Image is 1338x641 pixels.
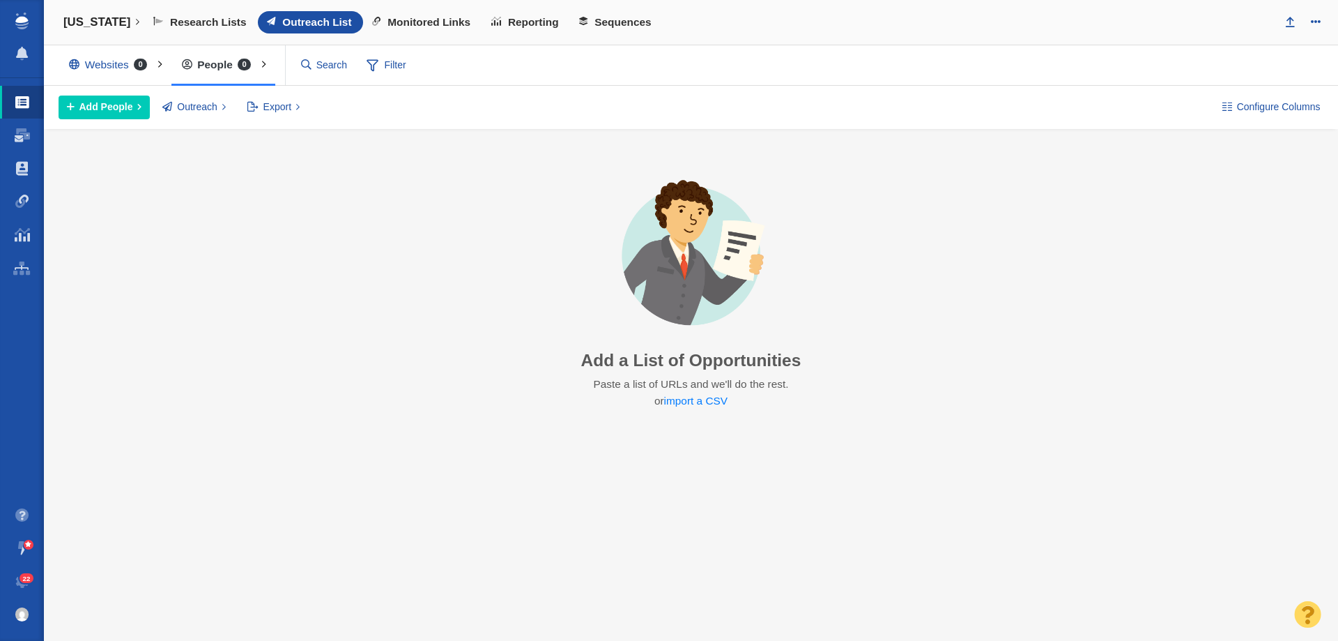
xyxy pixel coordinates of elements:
span: Outreach [177,100,217,114]
input: Search [295,53,354,77]
span: Sequences [594,16,651,29]
button: Export [239,96,308,119]
img: buzzstream_logo_iconsimple.png [15,13,28,29]
span: Outreach List [282,16,351,29]
img: avatar-import-list.png [592,168,791,340]
span: Export [263,100,291,114]
button: Configure Columns [1214,96,1328,119]
span: Add People [79,100,133,114]
span: 22 [20,573,34,584]
span: Filter [359,52,415,79]
h3: Add a List of Opportunities [581,350,801,370]
a: Research Lists [144,11,258,33]
a: Sequences [570,11,663,33]
a: Monitored Links [363,11,482,33]
span: Monitored Links [387,16,470,29]
span: 0 [134,59,148,70]
a: Outreach List [258,11,363,33]
img: c9363fb76f5993e53bff3b340d5c230a [15,608,29,621]
a: import a CSV [664,395,728,407]
a: Reporting [482,11,570,33]
span: Configure Columns [1237,100,1321,114]
div: Websites [59,49,164,81]
button: Outreach [155,96,234,119]
button: Add People [59,96,150,119]
h4: [US_STATE] [63,15,130,29]
p: Paste a list of URLs and we'll do the rest. or [592,376,790,410]
span: Research Lists [170,16,247,29]
span: Reporting [508,16,559,29]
